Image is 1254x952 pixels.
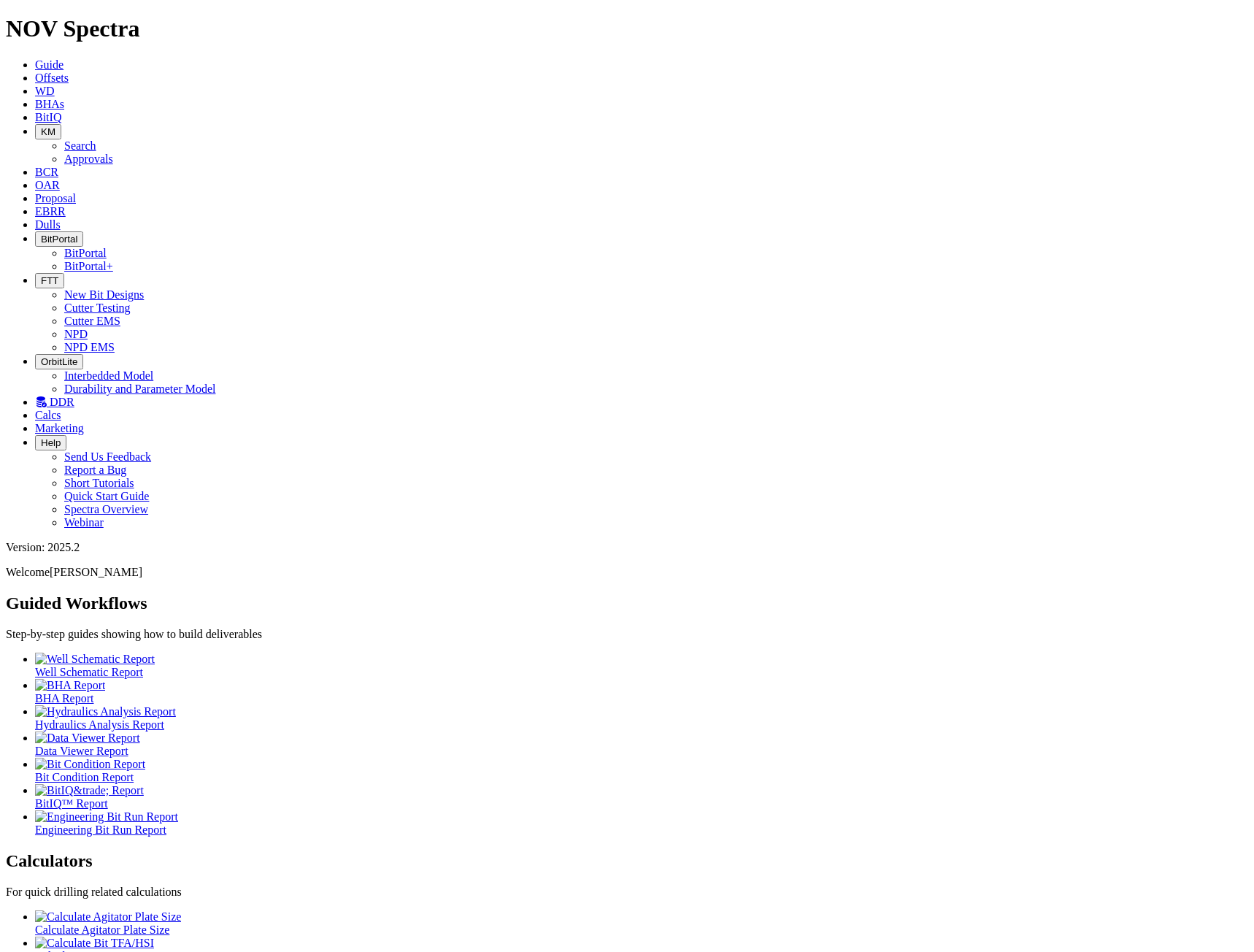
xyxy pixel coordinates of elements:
[35,218,61,231] a: Dulls
[35,732,1248,757] a: Data Viewer Report Data Viewer Report
[35,937,154,950] img: Calculate Bit TFA/HSI
[35,692,93,705] span: BHA Report
[64,341,115,353] a: NPD EMS
[35,666,143,678] span: Well Schematic Report
[35,205,66,218] a: EBRR
[35,354,83,369] button: OrbitLite
[35,732,140,745] img: Data Viewer Report
[64,383,216,395] a: Durability and Parameter Model
[35,771,134,783] span: Bit Condition Report
[35,409,61,421] a: Calcs
[35,824,166,836] span: Engineering Bit Run Report
[64,315,120,327] a: Cutter EMS
[35,192,76,204] a: Proposal
[35,231,83,247] button: BitPortal
[64,477,134,489] a: Short Tutorials
[41,437,61,448] span: Help
[41,275,58,286] span: FTT
[41,356,77,367] span: OrbitLite
[6,15,1248,42] h1: NOV Spectra
[35,810,178,824] img: Engineering Bit Run Report
[35,784,1248,810] a: BitIQ&trade; Report BitIQ™ Report
[64,139,96,152] a: Search
[35,810,1248,836] a: Engineering Bit Run Report Engineering Bit Run Report
[64,260,113,272] a: BitPortal+
[35,166,58,178] a: BCR
[35,910,1248,936] a: Calculate Agitator Plate Size Calculate Agitator Plate Size
[35,758,145,771] img: Bit Condition Report
[6,541,1248,554] div: Version: 2025.2
[35,784,144,797] img: BitIQ&trade; Report
[35,679,1248,705] a: BHA Report BHA Report
[35,653,1248,678] a: Well Schematic Report Well Schematic Report
[35,745,128,757] span: Data Viewer Report
[64,503,148,515] a: Spectra Overview
[6,886,1248,899] p: For quick drilling related calculations
[6,566,1248,579] p: Welcome
[64,288,144,301] a: New Bit Designs
[64,450,151,463] a: Send Us Feedback
[35,179,60,191] a: OAR
[35,797,108,810] span: BitIQ™ Report
[35,679,105,692] img: BHA Report
[35,910,181,924] img: Calculate Agitator Plate Size
[64,464,126,476] a: Report a Bug
[35,273,64,288] button: FTT
[35,98,64,110] a: BHAs
[35,422,84,434] a: Marketing
[64,490,149,502] a: Quick Start Guide
[6,851,1248,871] h2: Calculators
[35,435,66,450] button: Help
[35,396,74,408] a: DDR
[50,566,142,578] span: [PERSON_NAME]
[64,153,113,165] a: Approvals
[64,247,107,259] a: BitPortal
[35,758,1248,783] a: Bit Condition Report Bit Condition Report
[6,628,1248,641] p: Step-by-step guides showing how to build deliverables
[64,302,131,314] a: Cutter Testing
[41,234,77,245] span: BitPortal
[35,58,64,71] a: Guide
[6,594,1248,613] h2: Guided Workflows
[35,653,155,666] img: Well Schematic Report
[50,396,74,408] span: DDR
[35,72,69,84] a: Offsets
[35,705,176,718] img: Hydraulics Analysis Report
[41,126,55,137] span: KM
[64,328,88,340] a: NPD
[35,124,61,139] button: KM
[64,516,104,529] a: Webinar
[35,705,1248,731] a: Hydraulics Analysis Report Hydraulics Analysis Report
[35,111,61,123] a: BitIQ
[64,369,153,382] a: Interbedded Model
[35,718,164,731] span: Hydraulics Analysis Report
[35,85,55,97] a: WD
